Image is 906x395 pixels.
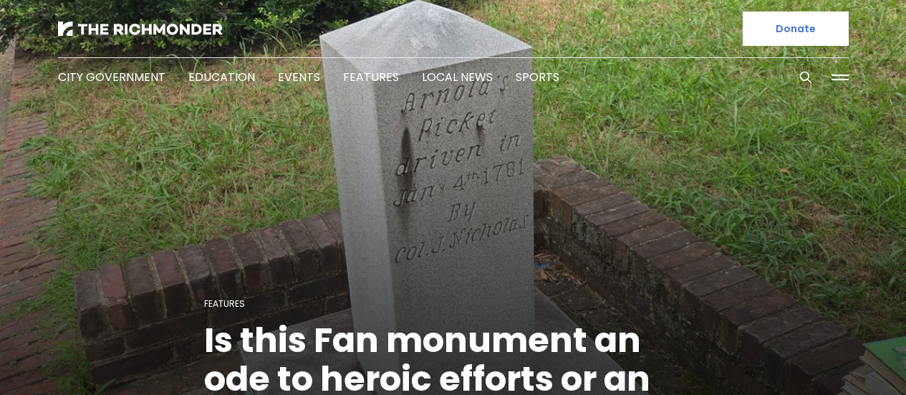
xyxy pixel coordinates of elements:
[204,298,245,310] a: Features
[743,11,849,46] a: Donate
[188,69,255,85] a: Education
[278,69,320,85] a: Events
[795,67,816,88] button: Search this site
[343,69,399,85] a: Features
[58,69,165,85] a: City Government
[58,22,223,36] img: The Richmonder
[516,69,559,85] a: Sports
[422,69,493,85] a: Local News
